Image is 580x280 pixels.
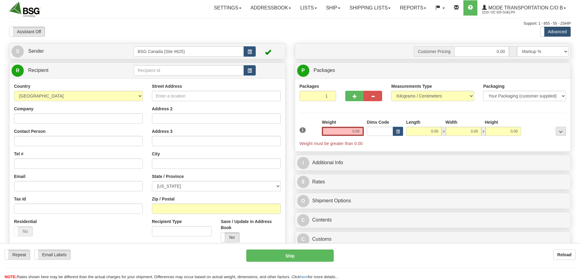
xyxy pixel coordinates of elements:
[12,45,24,58] span: S
[14,83,30,89] label: Country
[297,157,309,169] span: I
[553,250,575,260] button: Reload
[14,173,25,179] label: Email
[300,141,363,146] span: Weight must be greater than 0.00
[322,119,336,125] label: Weight
[14,226,33,236] label: No
[487,5,563,10] span: Mode Transportation c/o B
[14,106,33,112] label: Company
[297,214,569,226] a: CContents
[297,195,309,207] span: O
[297,233,569,246] a: CCustoms
[14,196,26,202] label: Tax Id
[134,46,244,57] input: Sender Id
[14,128,45,134] label: Contact Person
[35,250,70,260] label: Email Labels
[297,65,309,77] span: P
[12,64,120,77] a: R Recipient
[482,9,528,16] span: 2219 / DC 625 Guelph
[296,0,321,16] a: Lists
[9,21,571,26] div: Support: 1 - 855 - 55 - 2SHIP
[297,195,569,207] a: OShipment Options
[297,176,569,188] a: $Rates
[297,64,569,77] a: P Packages
[5,250,30,260] label: Repeat
[300,83,319,89] label: Packages
[297,233,309,246] span: C
[441,127,446,136] span: x
[152,91,281,101] input: Enter a location
[14,151,23,157] label: Tel #
[12,45,134,58] a: S Sender
[28,68,48,73] span: Recipient
[152,106,173,112] label: Address 2
[209,0,246,16] a: Settings
[566,109,579,171] iframe: chat widget
[221,232,239,242] label: No
[152,151,160,157] label: City
[28,48,44,54] span: Sender
[300,127,306,133] span: 1
[297,214,309,226] span: C
[322,0,345,16] a: Ship
[152,218,182,225] label: Recipient Type
[367,119,389,125] label: Dims Code
[391,83,432,89] label: Measurements Type
[556,127,566,136] div: ...
[297,157,569,169] a: IAdditional Info
[152,196,175,202] label: Zip / Postal
[246,0,296,16] a: Addressbook
[221,218,280,231] label: Save / Update in Address Book
[406,119,420,125] label: Length
[557,252,571,257] b: Reload
[540,27,571,37] label: Advanced
[485,119,498,125] label: Height
[414,46,454,57] span: Customer Pricing
[246,250,334,262] button: Ship
[5,275,17,279] span: NOTE:
[152,128,173,134] label: Address 3
[14,218,37,225] label: Residential
[477,0,571,16] a: Mode Transportation c/o B 2219 / DC 625 Guelph
[445,119,457,125] label: Width
[345,0,395,16] a: Shipping lists
[300,275,308,279] a: here
[134,65,244,76] input: Recipient Id
[483,83,504,89] label: Packaging
[152,173,184,179] label: State / Province
[481,127,486,136] span: x
[9,2,40,17] img: logo2219.jpg
[9,27,45,37] label: Assistant Off
[395,0,431,16] a: Reports
[12,65,24,77] span: R
[297,176,309,188] span: $
[152,83,182,89] label: Street Address
[314,68,335,73] span: Packages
